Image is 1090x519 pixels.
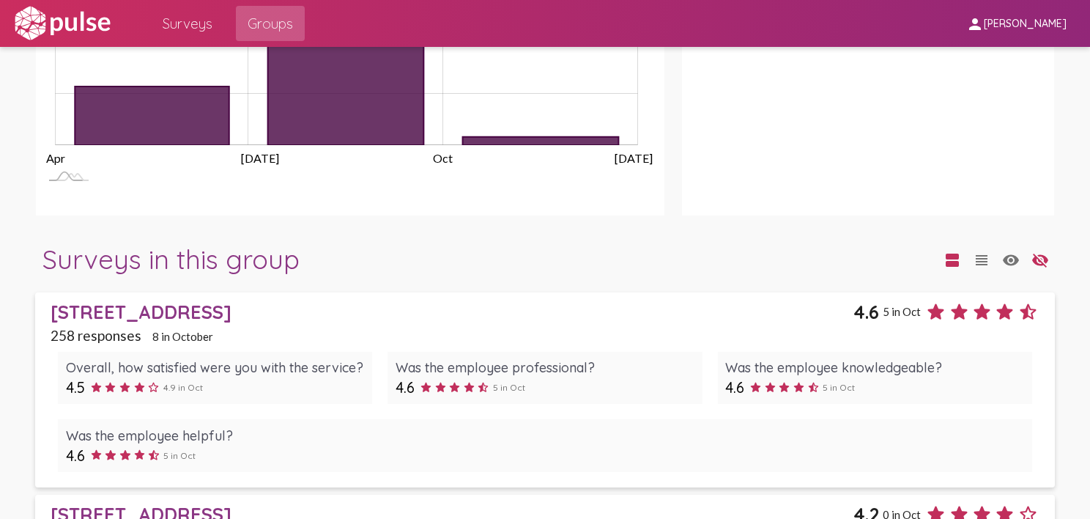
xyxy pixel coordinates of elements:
tspan: [DATE] [241,151,279,165]
button: language [996,245,1026,274]
button: language [938,245,967,274]
mat-icon: language [973,251,990,269]
button: [PERSON_NAME] [954,10,1078,37]
span: 5 in Oct [493,382,525,393]
span: 4.6 [396,378,415,397]
div: Was the employee knowledgeable? [725,359,1024,376]
span: 4.9 in Oct [163,382,203,393]
tspan: Apr [46,151,65,165]
a: [STREET_ADDRESS]4.65 in Oct258 responses8 in OctoberOverall, how satisfied were you with the serv... [35,292,1056,487]
span: Surveys [163,10,212,37]
mat-icon: language [1031,251,1049,269]
span: 258 responses [51,327,141,344]
div: [STREET_ADDRESS] [51,301,853,323]
mat-icon: person [966,15,984,33]
span: 4.6 [66,446,85,465]
tspan: Oct [433,151,453,165]
span: 5 in Oct [823,382,855,393]
div: Was the employee helpful? [66,427,1025,444]
div: Overall, how satisfied were you with the service? [66,359,365,376]
span: 5 in Oct [163,450,196,461]
span: 8 in October [152,330,213,343]
mat-icon: language [943,251,961,269]
tspan: [DATE] [615,151,653,165]
img: white-logo.svg [12,5,113,42]
span: Surveys in this group [42,243,300,276]
a: Groups [236,6,305,41]
span: Groups [248,10,293,37]
div: Was the employee professional? [396,359,694,376]
span: 4.5 [66,378,85,397]
mat-icon: language [1002,251,1020,269]
button: language [967,245,996,274]
button: language [1026,245,1055,274]
span: 4.6 [725,378,744,397]
span: 4.6 [853,301,879,323]
a: Surveys [151,6,224,41]
span: [PERSON_NAME] [984,18,1067,31]
span: 5 in Oct [883,305,921,318]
